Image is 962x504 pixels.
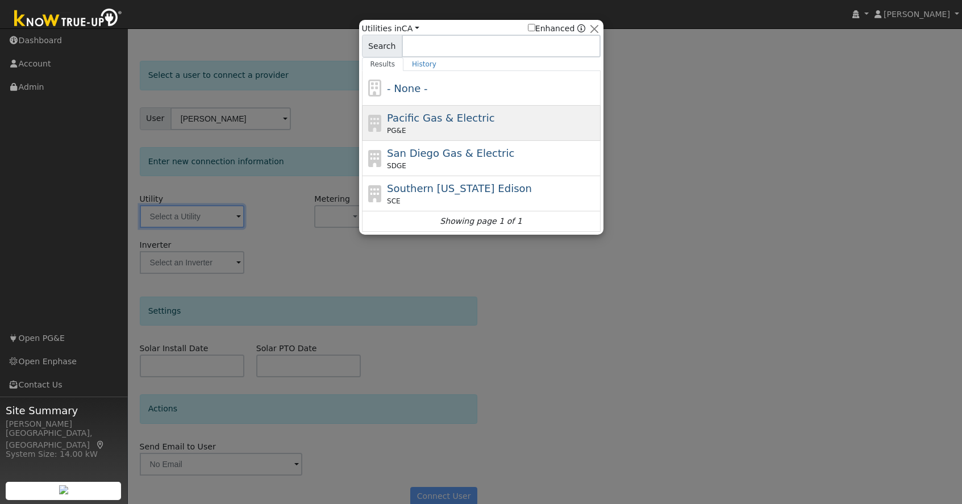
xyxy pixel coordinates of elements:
span: PG&E [387,126,406,136]
span: SDGE [387,161,406,171]
span: Utilities in [362,23,419,35]
a: CA [402,24,419,33]
a: Enhanced Providers [577,24,585,33]
img: retrieve [59,485,68,494]
a: Results [362,57,404,71]
input: Enhanced [528,24,535,31]
span: - None - [387,82,427,94]
div: System Size: 14.00 kW [6,448,122,460]
a: History [403,57,445,71]
span: Southern [US_STATE] Edison [387,182,532,194]
span: San Diego Gas & Electric [387,147,514,159]
span: Show enhanced providers [528,23,586,35]
span: [PERSON_NAME] [884,10,950,19]
div: [PERSON_NAME] [6,418,122,430]
img: Know True-Up [9,6,128,32]
div: [GEOGRAPHIC_DATA], [GEOGRAPHIC_DATA] [6,427,122,451]
a: Map [95,440,106,449]
span: Pacific Gas & Electric [387,112,494,124]
label: Enhanced [528,23,575,35]
span: SCE [387,196,401,206]
span: Site Summary [6,403,122,418]
i: Showing page 1 of 1 [440,215,522,227]
span: Search [362,35,402,57]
